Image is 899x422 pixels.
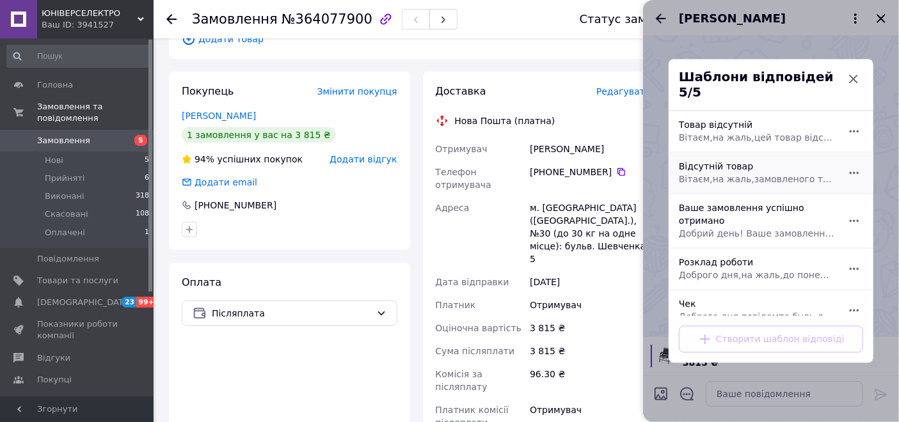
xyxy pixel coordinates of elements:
[674,155,840,191] div: Відсутній товар
[182,276,221,288] span: Оплата
[136,297,157,308] span: 99+
[195,154,214,164] span: 94%
[45,227,85,238] span: Оплачені
[527,270,653,293] div: [DATE]
[436,167,491,190] span: Телефон отримувача
[37,135,90,146] span: Замовлення
[527,293,653,316] div: Отримувач
[45,208,88,220] span: Скасовані
[436,369,488,392] span: Комісія за післяплату
[527,363,653,398] div: 96.30 ₴
[37,374,72,386] span: Покупці
[330,154,397,164] span: Додати відгук
[182,153,303,166] div: успішних покупок
[45,191,84,202] span: Виконані
[436,323,521,333] span: Оціночна вартість
[317,86,397,97] span: Змінити покупця
[527,316,653,340] div: 3 815 ₴
[45,155,63,166] span: Нові
[6,45,150,68] input: Пошук
[580,13,697,26] div: Статус замовлення
[42,19,154,31] div: Ваш ID: 3941527
[134,135,147,146] span: 5
[145,227,149,238] span: 1
[679,173,835,186] span: Вітаєм,на жаль,замовленого товару немає в наявності(чомусь завантажився на сайт відсутній товар) ...
[37,275,118,286] span: Товари та послуги
[679,228,835,240] span: Добрий день! Ваше замовлення успішно отримано і вже обробляється. ТТН№ . Дякуємо за Ваш вибір та ...
[527,137,653,160] div: [PERSON_NAME]
[122,297,136,308] span: 23
[166,13,177,26] div: Повернутися назад
[679,70,844,100] span: Шаблони відповідей 5/5
[182,111,256,121] a: [PERSON_NAME]
[212,306,371,320] span: Післяплата
[530,166,651,178] div: [PHONE_NUMBER]
[136,208,149,220] span: 108
[193,176,259,189] div: Додати email
[37,79,73,91] span: Головна
[674,251,840,287] div: Розклад роботи
[37,318,118,341] span: Показники роботи компанії
[45,173,84,184] span: Прийняті
[182,32,651,46] span: Додати товар
[436,144,488,154] span: Отримувач
[37,396,106,407] span: Каталог ProSale
[436,346,515,356] span: Сума післяплати
[182,127,336,143] div: 1 замовлення у вас на 3 815 ₴
[674,293,840,329] div: Чек
[674,114,840,150] div: Товар відсутній
[436,85,486,97] span: Доставка
[37,352,70,364] span: Відгуки
[527,340,653,363] div: 3 815 ₴
[145,173,149,184] span: 6
[180,176,259,189] div: Додати email
[136,191,149,202] span: 318
[436,300,476,310] span: Платник
[679,269,835,282] span: Доброго дня,на жаль,до понеділка ми вихідні.
[674,197,840,246] div: Ваше замовлення успішно отримано
[192,12,278,27] span: Замовлення
[37,297,132,308] span: [DEMOGRAPHIC_DATA]
[42,8,138,19] span: ЮНІВЕРСЕЛЕКТРО
[679,311,835,324] span: Доброго дня,повідомте будь ласка на який месенджер Вам зручніше отримати чек?
[182,85,234,97] span: Покупець
[193,199,278,212] div: [PHONE_NUMBER]
[436,203,470,213] span: Адреса
[527,196,653,270] div: м. [GEOGRAPHIC_DATA] ([GEOGRAPHIC_DATA].), №30 (до 30 кг на одне місце): бульв. Шевченка, 5
[37,101,154,124] span: Замовлення та повідомлення
[37,253,99,265] span: Повідомлення
[436,277,509,287] span: Дата відправки
[282,12,372,27] span: №364077900
[452,114,559,127] div: Нова Пошта (платна)
[145,155,149,166] span: 5
[679,132,835,145] span: Вітаєм,на жаль,цей товар відсутній,вибачте.
[596,86,651,97] span: Редагувати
